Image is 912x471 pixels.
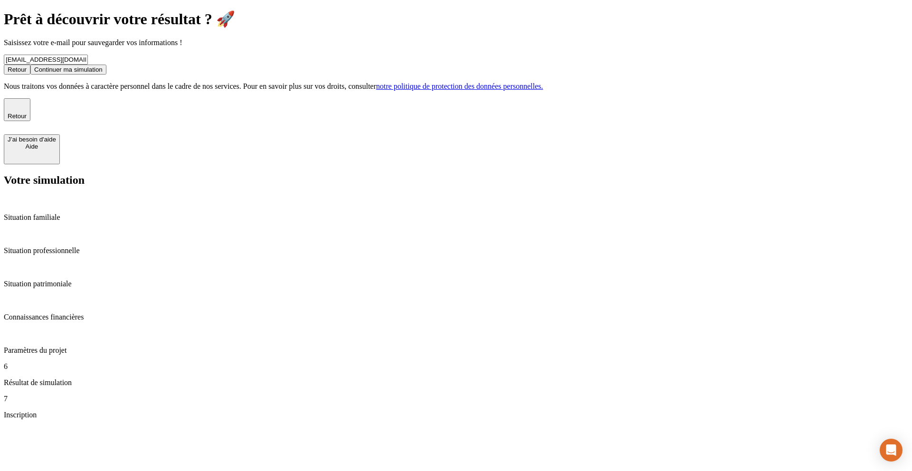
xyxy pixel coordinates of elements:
[376,82,543,90] a: notre politique de protection des données personnelles.
[4,65,30,75] button: Retour
[8,66,27,73] div: Retour
[4,10,908,28] h1: Prêt à découvrir votre résultat ? 🚀
[4,82,376,90] span: Nous traitons vos données à caractère personnel dans le cadre de nos services. Pour en savoir plu...
[34,66,103,73] div: Continuer ma simulation
[880,439,902,462] div: Open Intercom Messenger
[30,65,106,75] button: Continuer ma simulation
[4,55,88,65] input: Votre e-mail
[4,38,908,47] p: Saisissez votre e-mail pour sauvegarder vos informations !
